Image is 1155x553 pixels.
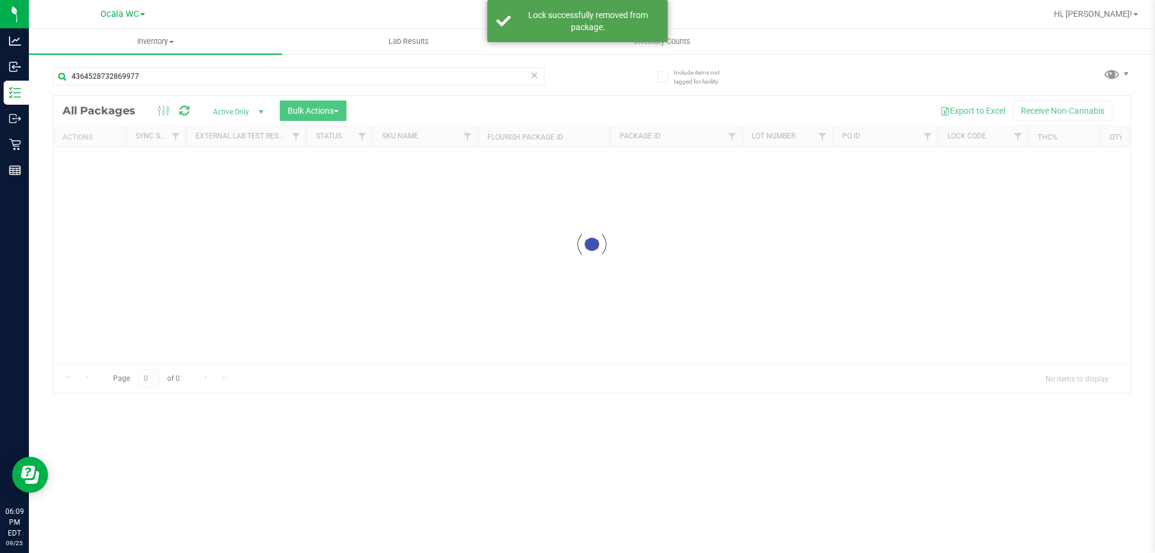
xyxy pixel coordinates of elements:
[517,9,659,33] div: Lock successfully removed from package.
[9,87,21,99] inline-svg: Inventory
[29,29,282,54] a: Inventory
[530,67,538,83] span: Clear
[674,68,734,86] span: Include items not tagged for facility
[372,36,445,47] span: Lab Results
[282,29,535,54] a: Lab Results
[9,113,21,125] inline-svg: Outbound
[9,138,21,150] inline-svg: Retail
[100,9,139,19] span: Ocala WC
[9,35,21,47] inline-svg: Analytics
[1054,9,1132,19] span: Hi, [PERSON_NAME]!
[5,506,23,539] p: 06:09 PM EDT
[5,539,23,548] p: 09/25
[12,457,48,493] iframe: Resource center
[29,36,282,47] span: Inventory
[9,61,21,73] inline-svg: Inbound
[53,67,544,85] input: Search Package ID, Item Name, SKU, Lot or Part Number...
[9,164,21,176] inline-svg: Reports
